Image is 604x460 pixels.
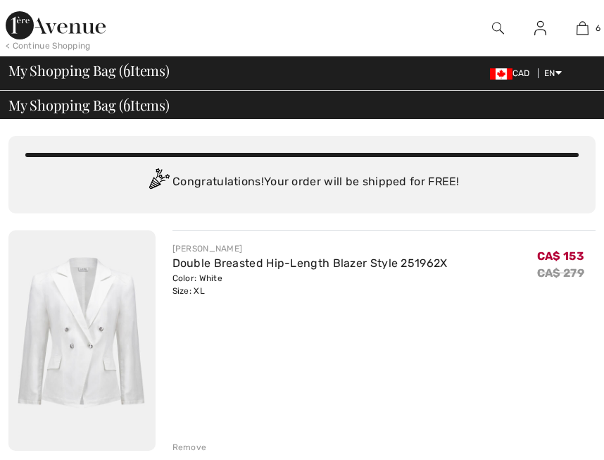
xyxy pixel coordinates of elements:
span: 6 [123,60,130,78]
img: My Info [534,20,546,37]
a: Sign In [523,20,558,37]
span: My Shopping Bag ( Items) [8,63,170,77]
span: My Shopping Bag ( Items) [8,98,170,112]
span: EN [544,68,562,78]
img: My Bag [577,20,589,37]
span: 6 [596,22,600,35]
span: CA$ 153 [537,244,584,263]
img: search the website [492,20,504,37]
div: [PERSON_NAME] [172,242,448,255]
img: 1ère Avenue [6,11,106,39]
div: < Continue Shopping [6,39,91,52]
img: Congratulation2.svg [144,168,172,197]
span: 6 [123,94,130,113]
s: CA$ 279 [537,266,584,280]
a: Double Breasted Hip-Length Blazer Style 251962X [172,256,448,270]
span: CAD [490,68,536,78]
img: Double Breasted Hip-Length Blazer Style 251962X [8,230,156,451]
a: 6 [562,20,603,37]
div: Color: White Size: XL [172,272,448,297]
img: Canadian Dollar [490,68,512,80]
div: Remove [172,441,207,454]
div: Congratulations! Your order will be shipped for FREE! [25,168,579,197]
